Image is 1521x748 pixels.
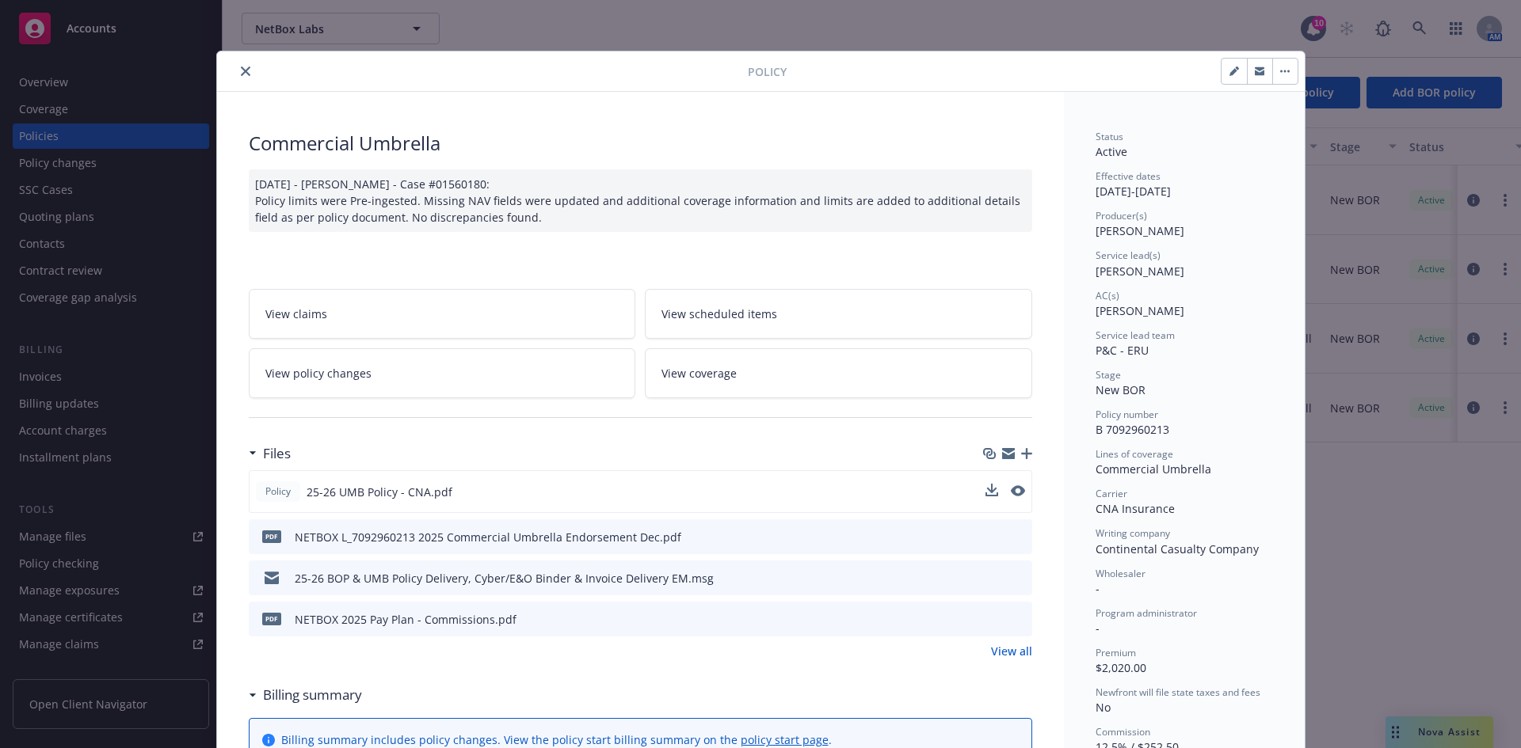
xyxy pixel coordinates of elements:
span: Wholesaler [1096,567,1146,580]
span: [PERSON_NAME] [1096,223,1184,238]
button: preview file [1012,570,1026,587]
button: preview file [1012,529,1026,545]
span: Program administrator [1096,606,1197,620]
span: Continental Casualty Company [1096,541,1259,556]
div: Billing summary includes policy changes. View the policy start billing summary on the . [281,731,832,748]
span: Premium [1096,646,1136,659]
button: close [236,62,255,81]
span: AC(s) [1096,289,1119,302]
div: Commercial Umbrella [1096,461,1273,477]
button: preview file [1011,484,1025,500]
span: Producer(s) [1096,209,1147,222]
button: download file [986,570,999,587]
span: Commission [1096,725,1150,739]
span: View coverage [661,365,737,382]
span: Status [1096,130,1123,143]
div: Commercial Umbrella [249,130,1032,157]
h3: Billing summary [263,685,362,705]
span: New BOR [1096,382,1146,397]
button: preview file [1011,485,1025,496]
button: download file [986,529,999,545]
span: [PERSON_NAME] [1096,303,1184,318]
span: Policy [262,484,294,499]
span: Policy [748,63,787,80]
span: Newfront will file state taxes and fees [1096,685,1260,699]
span: $2,020.00 [1096,660,1146,675]
button: download file [985,484,998,496]
span: - [1096,581,1100,596]
div: NETBOX L_7092960213 2025 Commercial Umbrella Endorsement Dec.pdf [295,529,681,545]
a: View scheduled items [645,289,1032,339]
a: View all [991,643,1032,659]
span: Lines of coverage [1096,447,1173,461]
div: [DATE] - [DATE] [1096,169,1273,199]
span: Service lead(s) [1096,249,1161,262]
a: View policy changes [249,348,636,398]
button: download file [986,611,999,628]
span: CNA Insurance [1096,501,1175,516]
span: pdf [262,613,281,625]
div: Billing summary [249,685,362,705]
span: B 7092960213 [1096,422,1169,437]
button: download file [985,484,998,500]
div: Files [249,443,291,464]
span: - [1096,621,1100,636]
span: [PERSON_NAME] [1096,264,1184,279]
span: Stage [1096,368,1121,382]
span: View policy changes [265,365,372,382]
span: Carrier [1096,487,1127,500]
div: 25-26 BOP & UMB Policy Delivery, Cyber/E&O Binder & Invoice Delivery EM.msg [295,570,714,587]
span: pdf [262,530,281,542]
span: 25-26 UMB Policy - CNA.pdf [307,484,452,500]
span: Active [1096,144,1127,159]
span: P&C - ERU [1096,343,1149,358]
a: policy start page [741,732,829,747]
span: Effective dates [1096,169,1161,183]
span: View claims [265,306,327,322]
h3: Files [263,443,291,464]
div: [DATE] - [PERSON_NAME] - Case #01560180: Policy limits were Pre-ingested. Missing NAV fields were... [249,169,1032,232]
span: Policy number [1096,408,1158,421]
button: preview file [1012,611,1026,628]
span: Service lead team [1096,328,1175,342]
div: NETBOX 2025 Pay Plan - Commissions.pdf [295,611,517,628]
a: View coverage [645,348,1032,398]
span: Writing company [1096,526,1170,540]
span: No [1096,700,1111,715]
span: View scheduled items [661,306,777,322]
a: View claims [249,289,636,339]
